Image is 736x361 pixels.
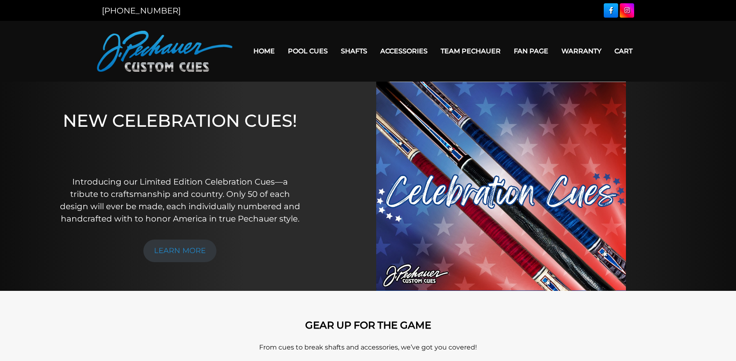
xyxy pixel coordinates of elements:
img: Pechauer Custom Cues [97,31,232,72]
a: Warranty [555,41,608,62]
a: Cart [608,41,639,62]
strong: GEAR UP FOR THE GAME [305,319,431,331]
a: [PHONE_NUMBER] [102,6,181,16]
a: LEARN MORE [143,240,216,262]
a: Home [247,41,281,62]
p: Introducing our Limited Edition Celebration Cues—a tribute to craftsmanship and country. Only 50 ... [59,176,300,225]
h1: NEW CELEBRATION CUES! [59,110,300,164]
a: Shafts [334,41,374,62]
a: Pool Cues [281,41,334,62]
p: From cues to break shafts and accessories, we’ve got you covered! [134,343,602,352]
a: Team Pechauer [434,41,507,62]
a: Fan Page [507,41,555,62]
a: Accessories [374,41,434,62]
